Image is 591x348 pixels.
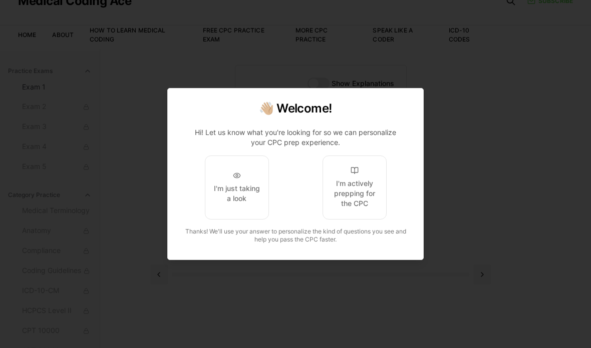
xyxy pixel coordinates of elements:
[213,183,260,203] div: I'm just taking a look
[188,127,403,147] p: Hi! Let us know what you're looking for so we can personalize your CPC prep experience.
[205,155,269,219] button: I'm just taking a look
[323,155,387,219] button: I'm actively prepping for the CPC
[331,178,378,208] div: I'm actively prepping for the CPC
[185,227,406,243] span: Thanks! We'll use your answer to personalize the kind of questions you see and help you pass the ...
[180,100,411,116] h2: 👋🏼 Welcome!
